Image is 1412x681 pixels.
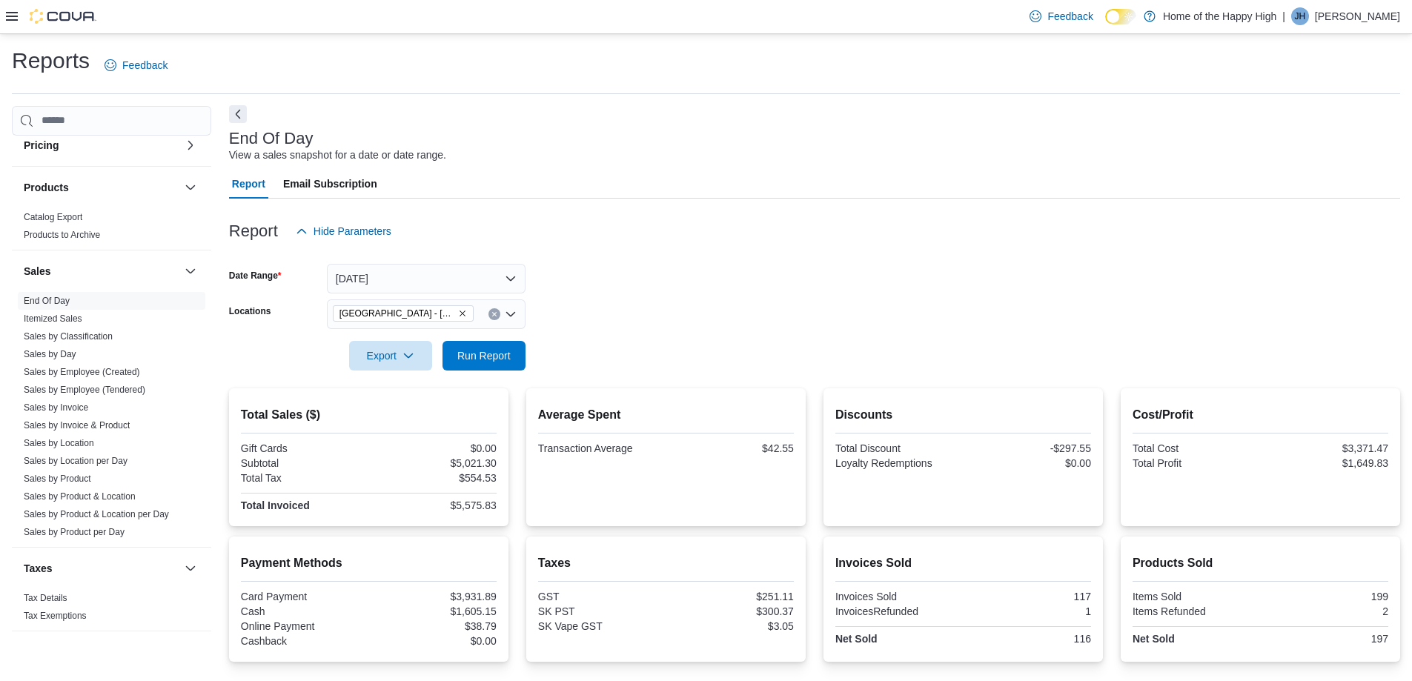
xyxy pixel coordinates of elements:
strong: Net Sold [835,633,878,645]
div: $554.53 [371,472,497,484]
button: [DATE] [327,264,526,293]
div: Invoices Sold [835,591,961,602]
div: Cashback [241,635,366,647]
span: Export [358,341,423,371]
div: $251.11 [669,591,794,602]
div: Total Discount [835,442,961,454]
input: Dark Mode [1105,9,1136,24]
button: Open list of options [505,308,517,320]
div: 116 [966,633,1091,645]
div: Items Sold [1133,591,1258,602]
span: Sales by Day [24,348,76,360]
a: Itemized Sales [24,313,82,324]
span: Email Subscription [283,169,377,199]
button: Remove Battleford - Battleford Crossing - Fire & Flower from selection in this group [458,309,467,318]
span: Run Report [457,348,511,363]
span: End Of Day [24,295,70,307]
p: [PERSON_NAME] [1315,7,1400,25]
a: Sales by Location [24,438,94,448]
img: Cova [30,9,96,24]
a: Sales by Employee (Created) [24,367,140,377]
p: | [1282,7,1285,25]
div: InvoicesRefunded [835,605,961,617]
span: Report [232,169,265,199]
a: Sales by Classification [24,331,113,342]
h2: Taxes [538,554,794,572]
h2: Cost/Profit [1133,406,1388,424]
h2: Total Sales ($) [241,406,497,424]
a: Tax Details [24,593,67,603]
p: Home of the Happy High [1163,7,1276,25]
div: Transaction Average [538,442,663,454]
a: Tax Exemptions [24,611,87,621]
div: -$297.55 [966,442,1091,454]
div: $42.55 [669,442,794,454]
a: Sales by Invoice & Product [24,420,130,431]
span: Sales by Employee (Created) [24,366,140,378]
div: $5,575.83 [371,499,497,511]
div: $38.79 [371,620,497,632]
a: Feedback [99,50,173,80]
button: Hide Parameters [290,216,397,246]
a: Sales by Location per Day [24,456,127,466]
div: 2 [1263,605,1388,617]
div: SK PST [538,605,663,617]
div: Joshua Hunt [1291,7,1309,25]
a: Sales by Employee (Tendered) [24,385,145,395]
span: Tax Details [24,592,67,604]
div: GST [538,591,663,602]
button: Pricing [182,136,199,154]
a: Sales by Product & Location [24,491,136,502]
a: Products to Archive [24,230,100,240]
div: 117 [966,591,1091,602]
span: Sales by Invoice [24,402,88,413]
span: Itemized Sales [24,313,82,325]
span: Tax Exemptions [24,610,87,622]
div: Loyalty Redemptions [835,457,961,469]
a: End Of Day [24,296,70,306]
h2: Average Spent [538,406,794,424]
label: Date Range [229,270,282,282]
div: $0.00 [371,635,497,647]
div: $300.37 [669,605,794,617]
div: Total Tax [241,472,366,484]
div: Online Payment [241,620,366,632]
label: Locations [229,305,271,317]
span: Hide Parameters [314,224,391,239]
h3: End Of Day [229,130,314,147]
span: Dark Mode [1105,24,1106,25]
span: Sales by Product [24,473,91,485]
span: Sales by Location [24,437,94,449]
a: Catalog Export [24,212,82,222]
div: 199 [1263,591,1388,602]
span: Feedback [1047,9,1093,24]
div: $5,021.30 [371,457,497,469]
a: Sales by Product & Location per Day [24,509,169,519]
h3: Pricing [24,138,59,153]
span: Sales by Location per Day [24,455,127,467]
div: Cash [241,605,366,617]
h2: Discounts [835,406,1091,424]
div: Gift Cards [241,442,366,454]
a: Sales by Invoice [24,402,88,413]
div: 1 [966,605,1091,617]
div: SK Vape GST [538,620,663,632]
button: Export [349,341,432,371]
span: [GEOGRAPHIC_DATA] - [GEOGRAPHIC_DATA] - Fire & Flower [339,306,455,321]
button: Taxes [182,559,199,577]
h2: Payment Methods [241,554,497,572]
h2: Products Sold [1133,554,1388,572]
a: Sales by Product [24,474,91,484]
div: $0.00 [371,442,497,454]
div: Products [12,208,211,250]
span: Feedback [122,58,168,73]
button: Products [182,179,199,196]
h3: Sales [24,264,51,279]
span: Products to Archive [24,229,100,241]
strong: Net Sold [1133,633,1175,645]
a: Feedback [1024,1,1098,31]
div: View a sales snapshot for a date or date range. [229,147,446,163]
h3: Taxes [24,561,53,576]
span: Sales by Product per Day [24,526,125,538]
